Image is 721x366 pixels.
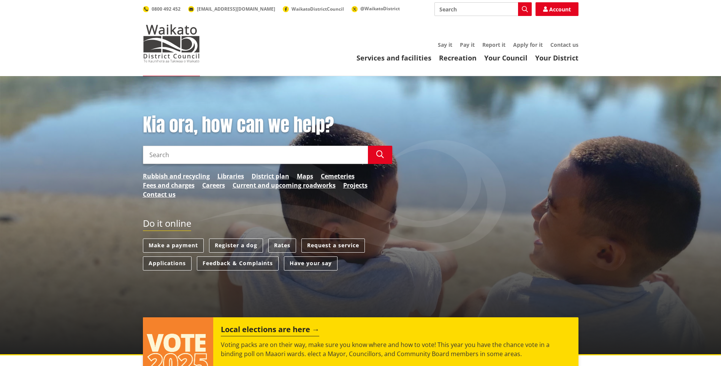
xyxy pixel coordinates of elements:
[292,6,344,12] span: WaikatoDistrictCouncil
[143,146,368,164] input: Search input
[482,41,505,48] a: Report it
[143,24,200,62] img: Waikato District Council - Te Kaunihera aa Takiwaa o Waikato
[484,53,528,62] a: Your Council
[360,5,400,12] span: @WaikatoDistrict
[434,2,532,16] input: Search input
[143,256,192,271] a: Applications
[513,41,543,48] a: Apply for it
[143,181,195,190] a: Fees and charges
[143,172,210,181] a: Rubbish and recycling
[197,256,279,271] a: Feedback & Complaints
[536,2,578,16] a: Account
[535,53,578,62] a: Your District
[284,256,338,271] a: Have your say
[352,5,400,12] a: @WaikatoDistrict
[143,190,176,199] a: Contact us
[343,181,368,190] a: Projects
[301,239,365,253] a: Request a service
[460,41,475,48] a: Pay it
[197,6,275,12] span: [EMAIL_ADDRESS][DOMAIN_NAME]
[439,53,477,62] a: Recreation
[152,6,181,12] span: 0800 492 452
[217,172,244,181] a: Libraries
[143,218,191,231] h2: Do it online
[268,239,296,253] a: Rates
[233,181,336,190] a: Current and upcoming roadworks
[321,172,355,181] a: Cemeteries
[357,53,431,62] a: Services and facilities
[550,41,578,48] a: Contact us
[143,114,392,136] h1: Kia ora, how can we help?
[143,239,204,253] a: Make a payment
[283,6,344,12] a: WaikatoDistrictCouncil
[221,340,570,358] p: Voting packs are on their way, make sure you know where and how to vote! This year you have the c...
[252,172,289,181] a: District plan
[297,172,313,181] a: Maps
[143,6,181,12] a: 0800 492 452
[202,181,225,190] a: Careers
[221,325,319,336] h2: Local elections are here
[188,6,275,12] a: [EMAIL_ADDRESS][DOMAIN_NAME]
[438,41,452,48] a: Say it
[209,239,263,253] a: Register a dog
